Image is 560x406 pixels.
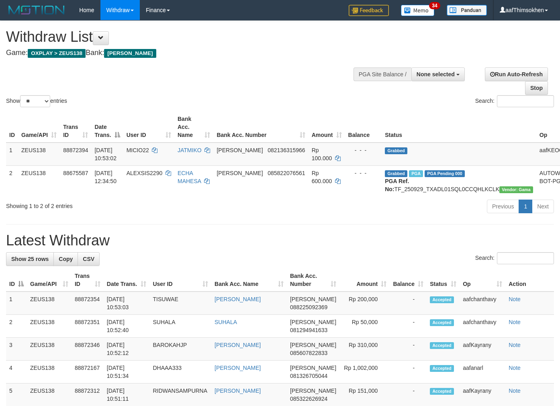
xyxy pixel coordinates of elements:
[411,67,465,81] button: None selected
[28,49,86,58] span: OXPLAY > ZEUS138
[27,361,72,384] td: ZEUS138
[6,233,554,249] h1: Latest Withdraw
[6,165,18,196] td: 2
[63,170,88,176] span: 88675587
[390,292,427,315] td: -
[72,361,104,384] td: 88872167
[149,338,211,361] td: BAROKAHJP
[390,315,427,338] td: -
[385,147,407,154] span: Grabbed
[290,342,336,348] span: [PERSON_NAME]
[509,365,521,371] a: Note
[417,71,455,78] span: None selected
[382,112,536,143] th: Status
[287,269,339,292] th: Bank Acc. Number: activate to sort column ascending
[149,315,211,338] td: SUHALA
[27,269,72,292] th: Game/API: activate to sort column ascending
[430,388,454,395] span: Accepted
[72,315,104,338] td: 88872351
[460,315,505,338] td: aafchanthavy
[27,292,72,315] td: ZEUS138
[290,304,327,310] span: Copy 088225092369 to clipboard
[149,292,211,315] td: TISUWAE
[211,269,287,292] th: Bank Acc. Name: activate to sort column ascending
[497,252,554,264] input: Search:
[475,95,554,107] label: Search:
[72,292,104,315] td: 88872354
[6,338,27,361] td: 3
[174,112,213,143] th: Bank Acc. Name: activate to sort column ascending
[94,147,116,161] span: [DATE] 10:53:02
[312,147,332,161] span: Rp 100.000
[460,338,505,361] td: aafKayrany
[6,292,27,315] td: 1
[290,296,336,302] span: [PERSON_NAME]
[215,388,261,394] a: [PERSON_NAME]
[345,112,382,143] th: Balance
[460,292,505,315] td: aafchanthavy
[532,200,554,213] a: Next
[312,170,332,184] span: Rp 600.000
[178,147,202,153] a: JATMIKO
[53,252,78,266] a: Copy
[499,186,533,193] span: Vendor URL: https://trx31.1velocity.biz
[339,338,390,361] td: Rp 310,000
[290,396,327,402] span: Copy 085322626924 to clipboard
[268,147,305,153] span: Copy 082136315966 to clipboard
[104,338,150,361] td: [DATE] 10:52:12
[390,361,427,384] td: -
[509,388,521,394] a: Note
[83,256,94,262] span: CSV
[382,165,536,196] td: TF_250929_TXADL01SQL0CCQHLKCLK
[505,269,554,292] th: Action
[430,365,454,372] span: Accepted
[429,2,440,9] span: 34
[385,178,409,192] b: PGA Ref. No:
[78,252,100,266] a: CSV
[6,269,27,292] th: ID: activate to sort column descending
[309,112,345,143] th: Amount: activate to sort column ascending
[6,29,365,45] h1: Withdraw List
[215,319,237,325] a: SUHALA
[20,95,50,107] select: Showentries
[6,252,54,266] a: Show 25 rows
[60,112,91,143] th: Trans ID: activate to sort column ascending
[178,170,201,184] a: ECHA MAHESA
[6,361,27,384] td: 4
[123,112,174,143] th: User ID: activate to sort column ascending
[430,319,454,326] span: Accepted
[290,327,327,333] span: Copy 081294941633 to clipboard
[104,292,150,315] td: [DATE] 10:53:03
[27,338,72,361] td: ZEUS138
[104,315,150,338] td: [DATE] 10:52:40
[290,319,336,325] span: [PERSON_NAME]
[6,112,18,143] th: ID
[509,319,521,325] a: Note
[6,143,18,166] td: 1
[290,365,336,371] span: [PERSON_NAME]
[59,256,73,262] span: Copy
[72,338,104,361] td: 88872346
[385,170,407,177] span: Grabbed
[6,95,67,107] label: Show entries
[339,315,390,338] td: Rp 50,000
[290,388,336,394] span: [PERSON_NAME]
[217,147,263,153] span: [PERSON_NAME]
[215,342,261,348] a: [PERSON_NAME]
[430,342,454,349] span: Accepted
[427,269,460,292] th: Status: activate to sort column ascending
[487,200,519,213] a: Previous
[213,112,308,143] th: Bank Acc. Number: activate to sort column ascending
[127,147,149,153] span: MICIO22
[290,373,327,379] span: Copy 081326705044 to clipboard
[215,365,261,371] a: [PERSON_NAME]
[6,49,365,57] h4: Game: Bank:
[509,296,521,302] a: Note
[215,296,261,302] a: [PERSON_NAME]
[430,296,454,303] span: Accepted
[349,5,389,16] img: Feedback.jpg
[217,170,263,176] span: [PERSON_NAME]
[390,269,427,292] th: Balance: activate to sort column ascending
[11,256,49,262] span: Show 25 rows
[348,169,379,177] div: - - -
